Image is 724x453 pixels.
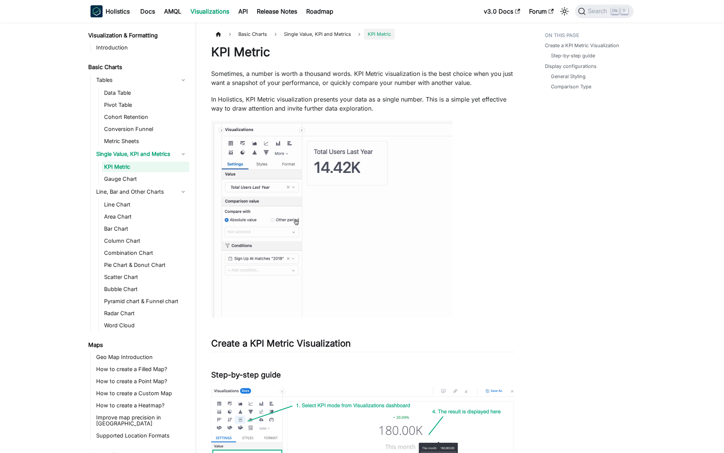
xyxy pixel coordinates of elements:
a: Visualizations [186,5,234,17]
a: Gauge Chart [102,174,189,184]
span: Single Value, KPI and Metrics [280,29,355,40]
a: Bar Chart [102,223,189,234]
a: HolisticsHolistics [90,5,130,17]
a: Create a KPI Metric Visualization [545,42,619,49]
a: Home page [211,29,225,40]
p: In Holistics, KPI Metric visualization presents your data as a single number. This is a simple ye... [211,95,515,113]
a: Scatter Chart [102,272,189,282]
b: Holistics [106,7,130,16]
a: Tables [94,74,189,86]
a: AMQL [160,5,186,17]
a: Comparison Type [551,83,591,90]
p: Sometimes, a number is worth a thousand words. KPI Metric visualization is the best choice when y... [211,69,515,87]
a: API [234,5,252,17]
nav: Docs sidebar [83,23,196,453]
a: Cohort Retention [102,112,189,122]
nav: Breadcrumbs [211,29,515,40]
button: Search (Ctrl+K) [575,5,633,18]
a: How to create a Point Map? [94,376,189,387]
a: Combination Chart [102,248,189,258]
a: Display configurations [545,63,597,70]
span: Basic Charts [235,29,271,40]
a: Word Cloud [102,320,189,331]
a: Visualization & Formatting [86,30,189,41]
img: Holistics [90,5,103,17]
a: How to create a Heatmap? [94,400,189,411]
a: Radar Chart [102,308,189,319]
a: Basic Charts [86,62,189,72]
h2: Create a KPI Metric Visualization [211,338,515,352]
h3: Step-by-step guide [211,370,515,380]
a: Pyramid chart & Funnel chart [102,296,189,307]
a: Roadmap [302,5,338,17]
a: Forum [525,5,558,17]
a: Area Chart [102,211,189,222]
a: Metric Sheets [102,136,189,146]
button: Switch between dark and light mode (currently light mode) [558,5,571,17]
a: Single Value, KPI and Metrics [94,148,189,160]
a: How to create a Filled Map? [94,364,189,374]
a: Bubble Chart [102,284,189,294]
a: Data Table [102,88,189,98]
kbd: K [621,8,628,14]
a: Introduction [94,42,189,53]
a: Release Notes [252,5,302,17]
a: Line Chart [102,199,189,210]
a: Step-by-step guide [551,52,595,59]
span: Search [586,8,612,15]
a: Pie Chart & Donut Chart [102,260,189,270]
a: How to create a Custom Map [94,388,189,399]
a: Supported Location Formats [94,430,189,441]
a: Maps [86,340,189,350]
span: KPI Metric [364,29,395,40]
a: Docs [136,5,160,17]
a: Column Chart [102,236,189,246]
a: Geo Map Introduction [94,352,189,362]
a: Improve map precision in [GEOGRAPHIC_DATA] [94,412,189,429]
a: Pivot Table [102,100,189,110]
a: Line, Bar and Other Charts [94,186,189,198]
a: General Styling [551,73,586,80]
a: v3.0 Docs [479,5,525,17]
a: Conversion Funnel [102,124,189,134]
a: KPI Metric [102,162,189,172]
h1: KPI Metric [211,45,515,60]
